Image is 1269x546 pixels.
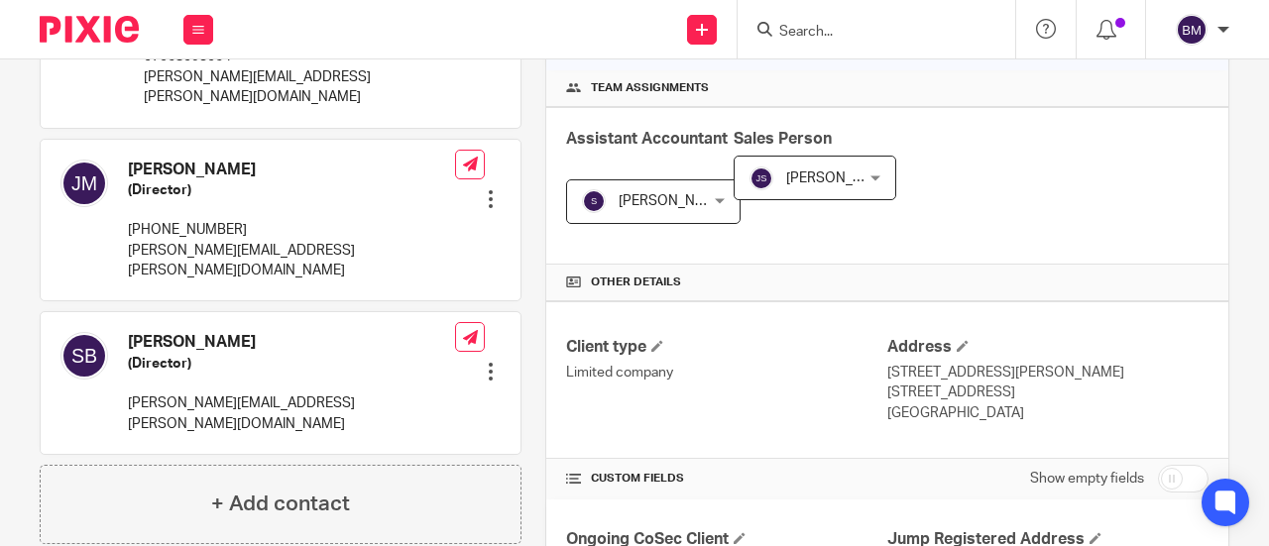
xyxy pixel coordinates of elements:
p: [PERSON_NAME][EMAIL_ADDRESS][PERSON_NAME][DOMAIN_NAME] [128,393,455,434]
p: Limited company [566,363,887,382]
img: svg%3E [750,166,773,190]
span: [PERSON_NAME] [786,171,895,185]
h4: Client type [566,337,887,358]
h5: (Director) [128,354,455,374]
p: [STREET_ADDRESS][PERSON_NAME] [887,363,1209,382]
p: [PERSON_NAME][EMAIL_ADDRESS][PERSON_NAME][DOMAIN_NAME] [144,67,456,108]
span: [PERSON_NAME] B [619,194,740,208]
span: Other details [591,274,681,290]
h5: (Director) [128,180,455,200]
span: Assistant Accountant [566,131,728,147]
p: [STREET_ADDRESS] [887,382,1209,402]
img: svg%3E [60,160,108,207]
p: [PERSON_NAME][EMAIL_ADDRESS][PERSON_NAME][DOMAIN_NAME] [128,241,455,281]
p: [PHONE_NUMBER] [128,220,455,240]
h4: [PERSON_NAME] [128,160,455,180]
label: Show empty fields [1030,469,1144,489]
h4: [PERSON_NAME] [128,332,455,353]
img: Pixie [40,16,139,43]
img: svg%3E [60,332,108,380]
img: svg%3E [582,189,606,213]
h4: CUSTOM FIELDS [566,471,887,487]
img: svg%3E [1176,14,1208,46]
h4: + Add contact [211,489,350,519]
p: [GEOGRAPHIC_DATA] [887,403,1209,423]
input: Search [777,24,956,42]
h4: Address [887,337,1209,358]
span: Sales Person [734,131,832,147]
span: Team assignments [591,80,709,96]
